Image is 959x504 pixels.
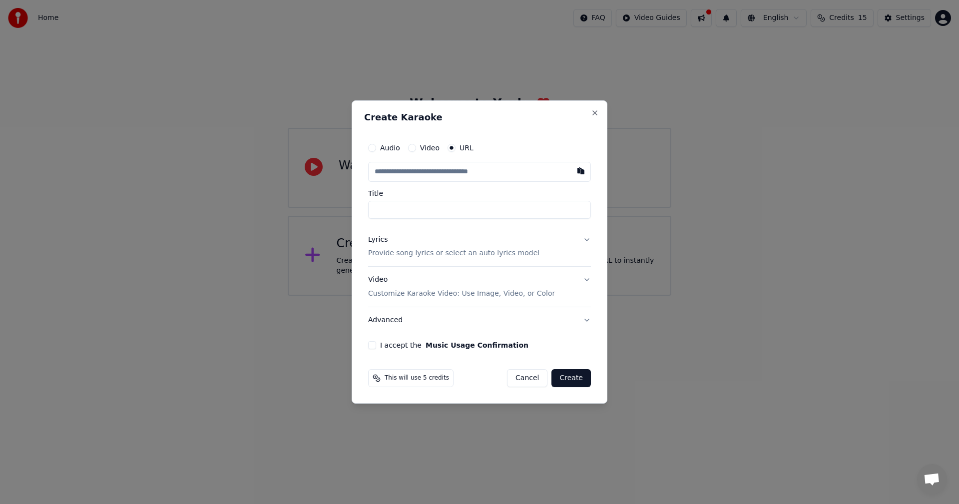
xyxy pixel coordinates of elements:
[426,342,528,349] button: I accept the
[368,307,591,333] button: Advanced
[380,342,528,349] label: I accept the
[364,113,595,122] h2: Create Karaoke
[368,289,555,299] p: Customize Karaoke Video: Use Image, Video, or Color
[368,227,591,267] button: LyricsProvide song lyrics or select an auto lyrics model
[385,374,449,382] span: This will use 5 credits
[551,369,591,387] button: Create
[368,267,591,307] button: VideoCustomize Karaoke Video: Use Image, Video, or Color
[368,275,555,299] div: Video
[368,235,388,245] div: Lyrics
[368,249,539,259] p: Provide song lyrics or select an auto lyrics model
[460,144,474,151] label: URL
[507,369,547,387] button: Cancel
[420,144,440,151] label: Video
[380,144,400,151] label: Audio
[368,190,591,197] label: Title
